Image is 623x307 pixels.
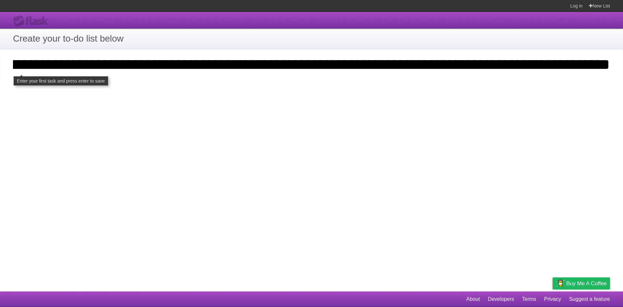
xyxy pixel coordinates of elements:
[466,293,480,305] a: About
[522,293,536,305] a: Terms
[544,293,561,305] a: Privacy
[13,32,610,45] h1: Create your to-do list below
[569,293,610,305] a: Suggest a feature
[556,278,565,289] img: Buy me a coffee
[13,15,52,27] div: Flask
[566,278,607,289] span: Buy me a coffee
[488,293,514,305] a: Developers
[553,277,610,289] a: Buy me a coffee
